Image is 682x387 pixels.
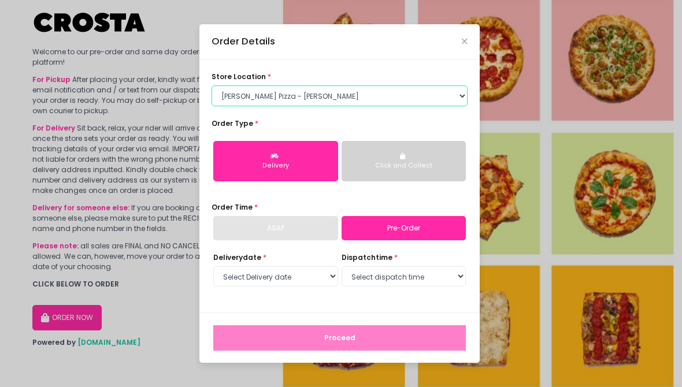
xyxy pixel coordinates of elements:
div: Click and Collect [349,161,459,170]
span: store location [212,72,266,81]
span: Delivery date [213,252,261,262]
div: Order Details [212,35,275,49]
span: dispatch time [342,252,392,262]
div: Delivery [221,161,331,170]
button: Delivery [213,141,338,181]
button: Click and Collect [342,141,466,181]
span: Order Time [212,202,253,212]
a: Pre-Order [342,216,466,240]
span: Order Type [212,118,253,128]
button: Proceed [213,325,466,351]
button: Close [462,39,468,44]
